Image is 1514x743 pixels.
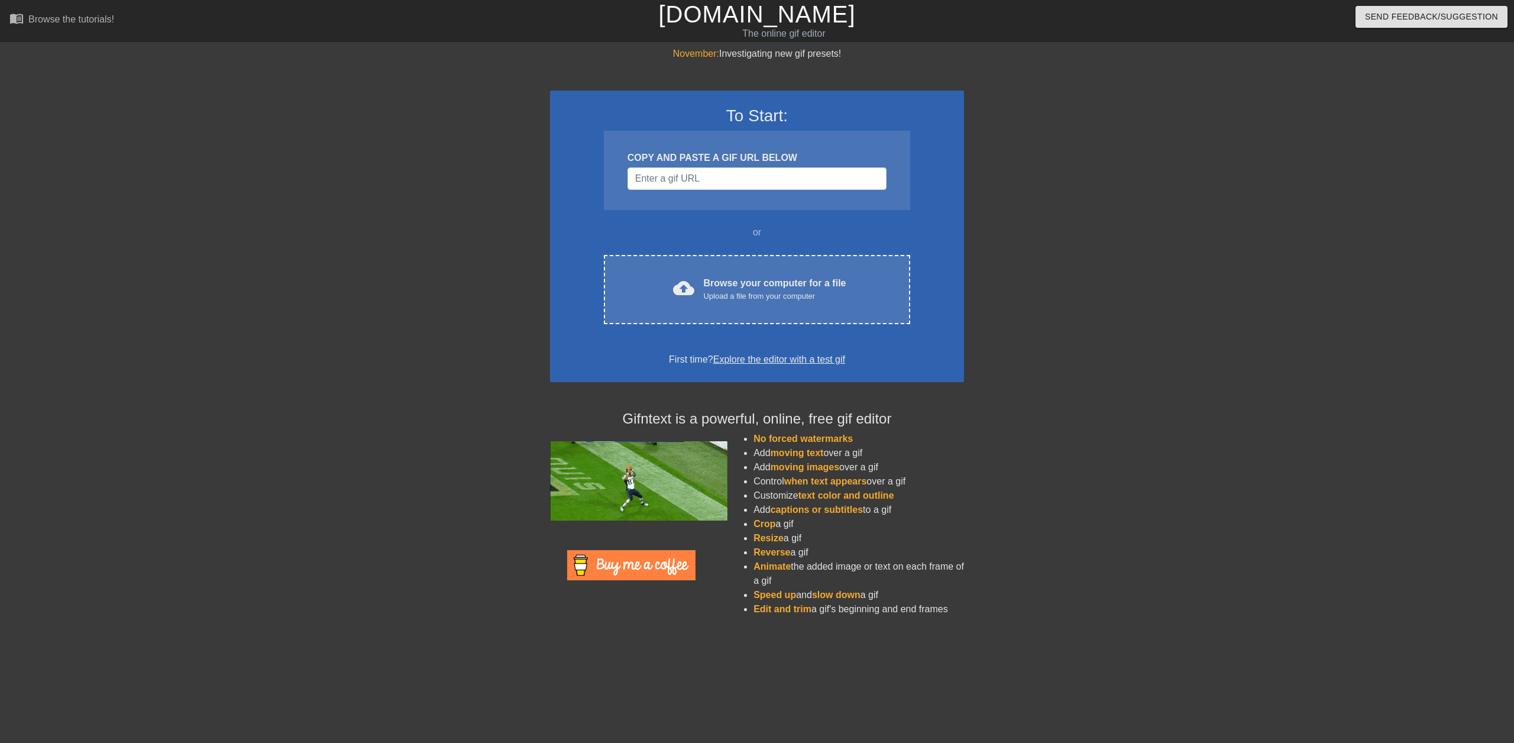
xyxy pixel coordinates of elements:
[567,550,695,580] img: Buy Me A Coffee
[798,490,894,500] span: text color and outline
[753,602,964,616] li: a gif's beginning and end frames
[1356,6,1507,28] button: Send Feedback/Suggestion
[753,561,791,571] span: Animate
[1365,9,1498,24] span: Send Feedback/Suggestion
[550,47,964,61] div: Investigating new gif presets!
[753,590,796,600] span: Speed up
[28,14,114,24] div: Browse the tutorials!
[753,604,811,614] span: Edit and trim
[550,441,727,521] img: football_small.gif
[627,167,887,190] input: Username
[658,1,855,27] a: [DOMAIN_NAME]
[753,588,964,602] li: and a gif
[771,448,824,458] span: moving text
[753,446,964,460] li: Add over a gif
[753,533,784,543] span: Resize
[713,354,845,364] a: Explore the editor with a test gif
[627,151,887,165] div: COPY AND PASTE A GIF URL BELOW
[753,545,964,560] li: a gif
[812,590,860,600] span: slow down
[753,547,790,557] span: Reverse
[753,489,964,503] li: Customize
[771,505,863,515] span: captions or subtitles
[753,519,775,529] span: Crop
[753,531,964,545] li: a gif
[753,474,964,489] li: Control over a gif
[9,11,24,25] span: menu_book
[673,277,694,299] span: cloud_upload
[771,462,839,472] span: moving images
[565,353,949,367] div: First time?
[753,503,964,517] li: Add to a gif
[784,476,867,486] span: when text appears
[673,49,719,59] span: November:
[753,460,964,474] li: Add over a gif
[753,434,853,444] span: No forced watermarks
[704,276,846,302] div: Browse your computer for a file
[581,225,933,240] div: or
[753,560,964,588] li: the added image or text on each frame of a gif
[753,517,964,531] li: a gif
[550,411,964,428] h4: Gifntext is a powerful, online, free gif editor
[704,290,846,302] div: Upload a file from your computer
[565,106,949,126] h3: To Start:
[510,27,1057,41] div: The online gif editor
[9,11,114,30] a: Browse the tutorials!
